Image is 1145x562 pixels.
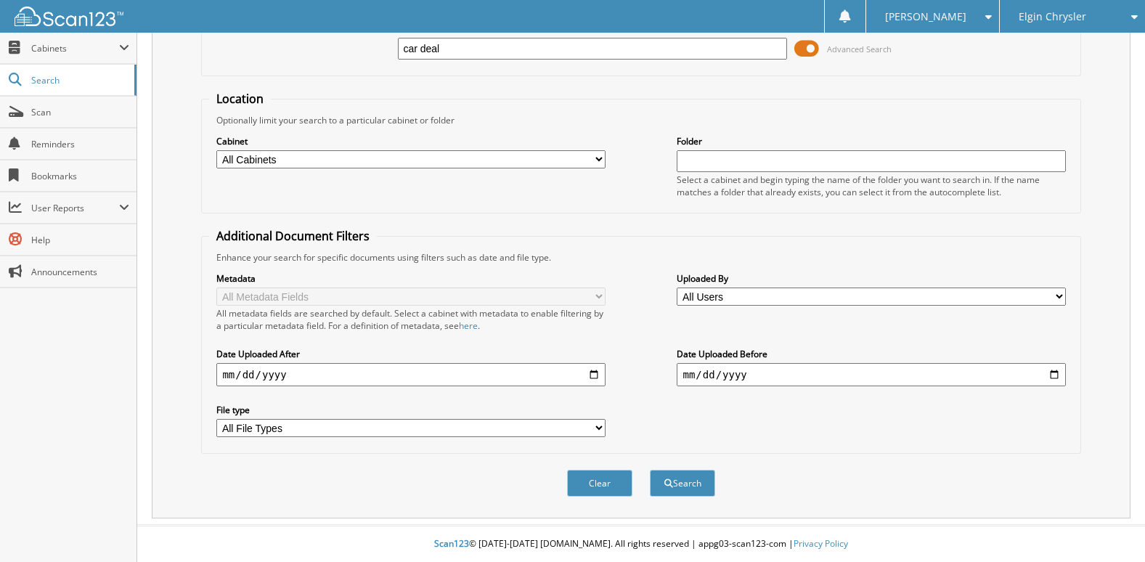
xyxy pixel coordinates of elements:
[677,174,1065,198] div: Select a cabinet and begin typing the name of the folder you want to search in. If the name match...
[216,404,605,416] label: File type
[31,202,119,214] span: User Reports
[459,319,478,332] a: here
[209,91,271,107] legend: Location
[216,363,605,386] input: start
[677,272,1065,285] label: Uploaded By
[31,170,129,182] span: Bookmarks
[885,12,966,21] span: [PERSON_NAME]
[794,537,848,550] a: Privacy Policy
[677,135,1065,147] label: Folder
[677,363,1065,386] input: end
[209,251,1072,264] div: Enhance your search for specific documents using filters such as date and file type.
[137,526,1145,562] div: © [DATE]-[DATE] [DOMAIN_NAME]. All rights reserved | appg03-scan123-com |
[827,44,892,54] span: Advanced Search
[31,42,119,54] span: Cabinets
[1019,12,1086,21] span: Elgin Chrysler
[216,348,605,360] label: Date Uploaded After
[216,307,605,332] div: All metadata fields are searched by default. Select a cabinet with metadata to enable filtering b...
[209,228,377,244] legend: Additional Document Filters
[650,470,715,497] button: Search
[15,7,123,26] img: scan123-logo-white.svg
[434,537,469,550] span: Scan123
[1072,492,1145,562] iframe: Chat Widget
[209,114,1072,126] div: Optionally limit your search to a particular cabinet or folder
[567,470,632,497] button: Clear
[216,135,605,147] label: Cabinet
[216,272,605,285] label: Metadata
[31,234,129,246] span: Help
[31,74,127,86] span: Search
[31,266,129,278] span: Announcements
[31,138,129,150] span: Reminders
[677,348,1065,360] label: Date Uploaded Before
[31,106,129,118] span: Scan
